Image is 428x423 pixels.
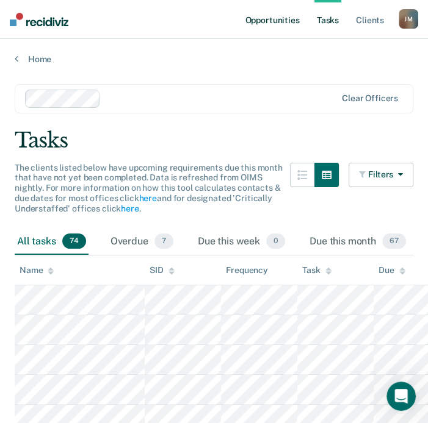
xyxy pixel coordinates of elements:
[20,265,54,275] div: Name
[15,163,283,213] span: The clients listed below have upcoming requirements due this month that have not yet been complet...
[386,382,416,411] iframe: Intercom live chat
[349,163,413,187] button: Filters
[379,265,405,275] div: Due
[15,229,89,255] div: All tasks74
[15,128,413,153] div: Tasks
[62,233,86,249] span: 74
[150,265,175,275] div: SID
[266,233,285,249] span: 0
[307,229,408,255] div: Due this month67
[382,233,406,249] span: 67
[121,204,139,213] a: here
[15,54,413,65] a: Home
[154,233,173,249] span: 7
[302,265,331,275] div: Task
[108,229,176,255] div: Overdue7
[226,265,268,275] div: Frequency
[10,13,68,26] img: Recidiviz
[399,9,418,29] button: JM
[342,93,398,104] div: Clear officers
[139,193,157,203] a: here
[399,9,418,29] div: J M
[195,229,288,255] div: Due this week0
